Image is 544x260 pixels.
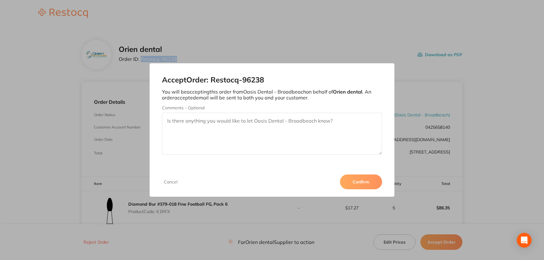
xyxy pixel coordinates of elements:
button: Confirm [340,174,382,189]
label: Comments - Optional [162,105,382,110]
div: Open Intercom Messenger [517,233,532,248]
h2: Accept Order: Restocq- 96238 [162,76,382,84]
button: Cancel [162,179,179,185]
p: You will be accepting this order from Oasis Dental - Broadbeach on behalf of . An order accepted ... [162,89,382,100]
b: Orien dental [333,89,362,95]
